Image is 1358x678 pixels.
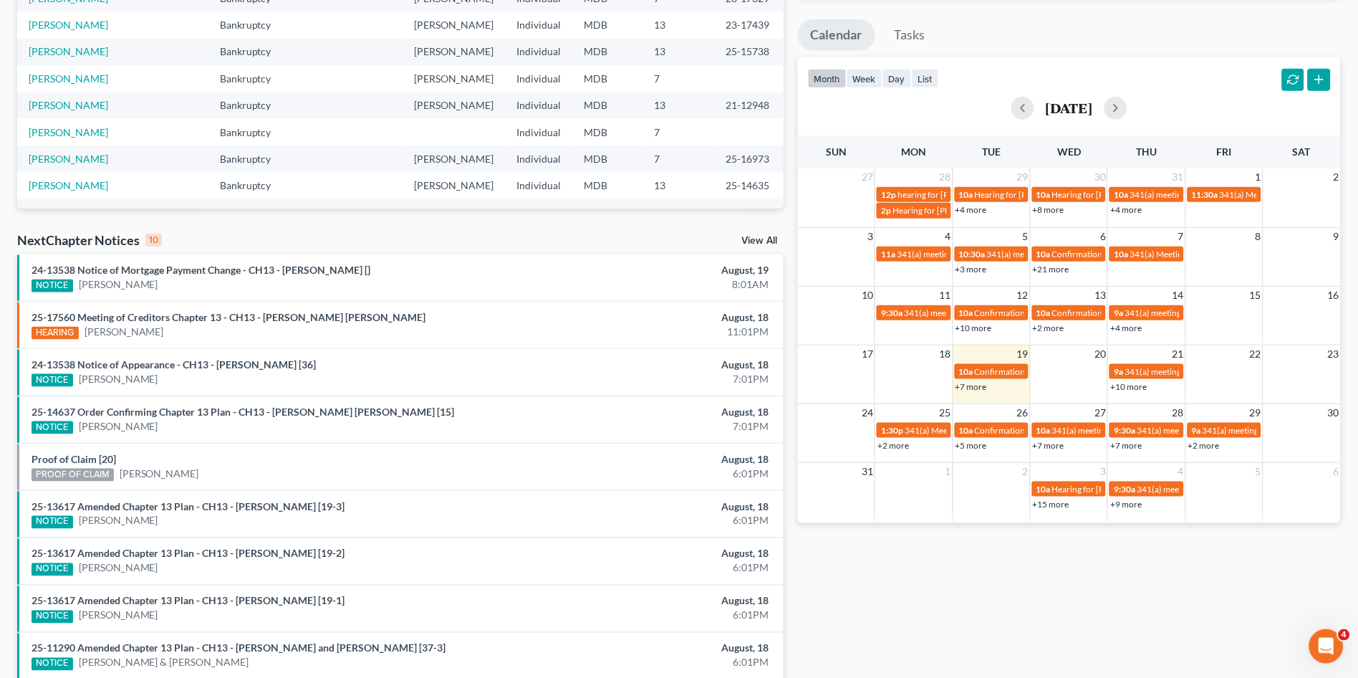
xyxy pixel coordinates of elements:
a: +21 more [1033,264,1069,274]
td: [PERSON_NAME] [403,11,506,38]
td: Individual [506,173,573,199]
td: Bankruptcy [208,39,298,65]
span: 28 [938,168,953,186]
a: Proof of Claim [20] [32,453,116,465]
div: PROOF OF CLAIM [32,469,114,482]
a: [PERSON_NAME] [79,608,158,623]
span: Confirmation hearing for [PERSON_NAME] [1052,249,1215,259]
a: [PERSON_NAME] [29,45,108,57]
span: 3 [866,228,875,245]
span: 1 [1254,168,1263,186]
div: 6:01PM [533,608,769,623]
td: Bankruptcy [208,173,298,199]
div: August, 18 [533,358,769,372]
div: 8:01AM [533,277,769,292]
a: +4 more [1110,204,1142,215]
div: August, 18 [533,452,769,467]
span: 8 [1254,228,1263,245]
td: [PERSON_NAME] [403,92,506,119]
span: Fri [1217,145,1232,158]
span: 30 [1326,404,1341,421]
a: View All [742,236,778,246]
span: 10a [1036,484,1051,495]
span: 9a [1192,425,1201,436]
span: 4 [1177,463,1185,480]
td: 23-17439 [715,11,784,38]
td: Individual [506,145,573,172]
a: 24-13538 Notice of Appearance - CH13 - [PERSON_NAME] [36] [32,358,316,371]
td: MDB [573,11,643,38]
span: 26 [1016,404,1030,421]
div: 6:01PM [533,656,769,670]
a: [PERSON_NAME] [79,277,158,292]
a: [PERSON_NAME] & [PERSON_NAME] [79,656,249,670]
span: 6 [1332,463,1341,480]
a: +7 more [955,381,987,392]
td: Individual [506,39,573,65]
span: Confirmation hearing for [PERSON_NAME] [975,307,1137,318]
a: [PERSON_NAME] [29,99,108,111]
div: NOTICE [32,611,73,624]
td: MDB [573,119,643,145]
td: Individual [506,199,573,226]
span: 2p [881,205,891,216]
span: 9:30a [1114,425,1135,436]
a: [PERSON_NAME] [29,179,108,191]
td: 24-20927 [715,199,784,226]
span: 10:30a [959,249,986,259]
div: NOTICE [32,421,73,434]
a: +3 more [955,264,987,274]
a: Tasks [882,19,938,51]
a: [PERSON_NAME] [120,467,199,481]
span: 27 [1093,404,1107,421]
span: 341(a) Meeting for [PERSON_NAME] [905,425,1044,436]
span: 10a [1036,425,1051,436]
a: 25-13617 Amended Chapter 13 Plan - CH13 - [PERSON_NAME] [19-2] [32,548,345,560]
td: MDB [573,39,643,65]
a: [PERSON_NAME] [29,72,108,85]
span: 9a [1114,366,1123,377]
span: 10a [959,307,973,318]
div: NOTICE [32,658,73,671]
div: August, 18 [533,405,769,419]
a: [PERSON_NAME] [29,126,108,138]
span: 4 [944,228,953,245]
span: 10a [1036,249,1051,259]
span: 29 [1016,168,1030,186]
span: 10a [959,366,973,377]
div: August, 18 [533,547,769,561]
span: 19 [1016,345,1030,363]
span: 20 [1093,345,1107,363]
a: [PERSON_NAME] [85,325,164,339]
td: 13 [643,11,715,38]
span: 6 [1099,228,1107,245]
span: 9a [1114,307,1123,318]
span: 10a [959,425,973,436]
a: +9 more [1110,499,1142,510]
span: 31 [1171,168,1185,186]
div: 6:01PM [533,467,769,481]
a: 25-14637 Order Confirming Chapter 13 Plan - CH13 - [PERSON_NAME] [PERSON_NAME] [15] [32,406,454,418]
div: 10 [145,234,162,247]
td: Bankruptcy [208,65,298,92]
td: 21-12948 [715,92,784,119]
td: MDB [573,145,643,172]
a: +2 more [1033,323,1064,333]
span: Tue [982,145,1001,158]
span: 11 [938,287,953,304]
span: 9:30a [1114,484,1135,495]
span: 7 [1177,228,1185,245]
td: Individual [506,65,573,92]
button: day [882,69,912,88]
span: 341(a) meeting for [PERSON_NAME] [897,249,1035,259]
a: [PERSON_NAME] [29,19,108,31]
a: [PERSON_NAME] [79,561,158,576]
a: [PERSON_NAME] [29,206,108,219]
span: 17 [860,345,875,363]
span: 10a [1114,249,1128,259]
span: 13 [1093,287,1107,304]
span: 10 [860,287,875,304]
span: 341(a) Meeting for [PERSON_NAME] [1130,249,1268,259]
span: 16 [1326,287,1341,304]
a: Calendar [798,19,875,51]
